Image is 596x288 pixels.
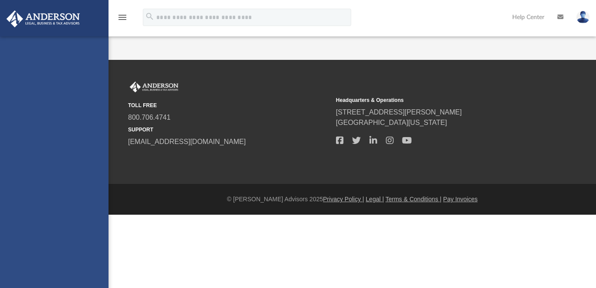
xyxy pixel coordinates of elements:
img: Anderson Advisors Platinum Portal [128,82,180,93]
a: menu [117,16,128,23]
small: TOLL FREE [128,101,330,109]
img: User Pic [576,11,589,23]
div: © [PERSON_NAME] Advisors 2025 [109,195,596,204]
a: [EMAIL_ADDRESS][DOMAIN_NAME] [128,138,246,145]
a: Pay Invoices [443,196,477,203]
a: [STREET_ADDRESS][PERSON_NAME] [336,108,462,116]
a: [GEOGRAPHIC_DATA][US_STATE] [336,119,447,126]
a: 800.706.4741 [128,114,171,121]
i: menu [117,12,128,23]
a: Privacy Policy | [323,196,364,203]
a: Legal | [366,196,384,203]
small: SUPPORT [128,126,330,134]
a: Terms & Conditions | [385,196,441,203]
img: Anderson Advisors Platinum Portal [4,10,82,27]
small: Headquarters & Operations [336,96,538,104]
i: search [145,12,155,21]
